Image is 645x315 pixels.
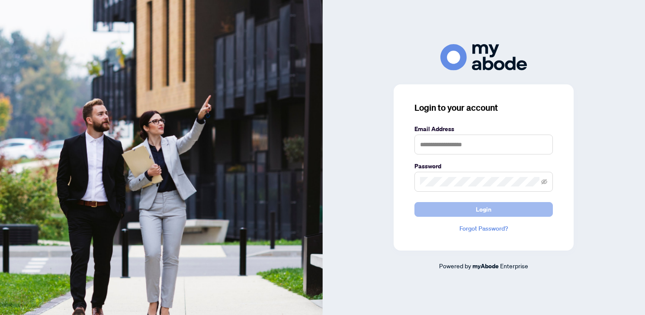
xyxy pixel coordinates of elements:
[541,179,547,185] span: eye-invisible
[500,262,528,270] span: Enterprise
[414,102,553,114] h3: Login to your account
[439,262,471,270] span: Powered by
[414,124,553,134] label: Email Address
[476,202,491,216] span: Login
[414,224,553,233] a: Forgot Password?
[472,261,499,271] a: myAbode
[414,202,553,217] button: Login
[414,161,553,171] label: Password
[440,44,527,71] img: ma-logo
